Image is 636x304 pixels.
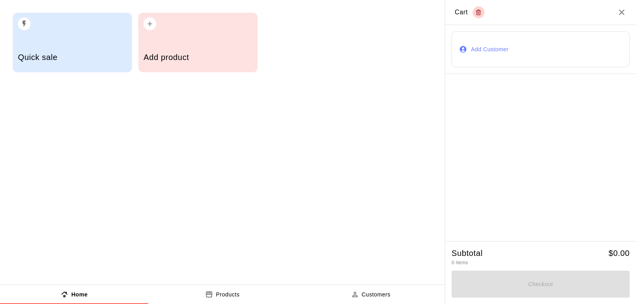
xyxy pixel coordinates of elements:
[617,8,626,17] button: Close
[473,6,485,18] button: Empty cart
[13,13,132,72] button: Quick sale
[452,260,468,265] span: 0 items
[216,290,240,299] p: Products
[609,248,630,259] h5: $ 0.00
[138,13,258,72] button: Add product
[452,248,483,259] h5: Subtotal
[143,52,252,63] h5: Add product
[362,290,391,299] p: Customers
[452,31,630,67] button: Add Customer
[18,52,126,63] h5: Quick sale
[455,6,485,18] div: Cart
[71,290,87,299] p: Home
